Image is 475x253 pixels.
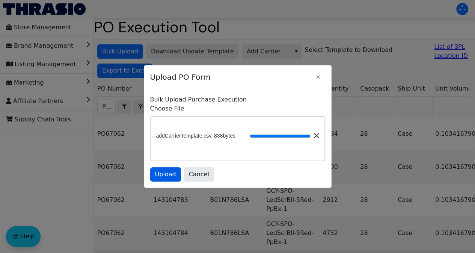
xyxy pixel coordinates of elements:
span: Cancel [189,170,209,179]
button: Cancel [184,167,214,182]
label: Choose File [150,104,325,113]
span: Upload [155,170,176,179]
span: addCarrierTemplate.csv, 838bytes [156,132,235,140]
span: Upload PO Form [150,68,311,86]
button: Upload [150,167,181,182]
button: Close [311,70,325,84]
p: Bulk Upload Purchase Execution [150,95,325,104]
